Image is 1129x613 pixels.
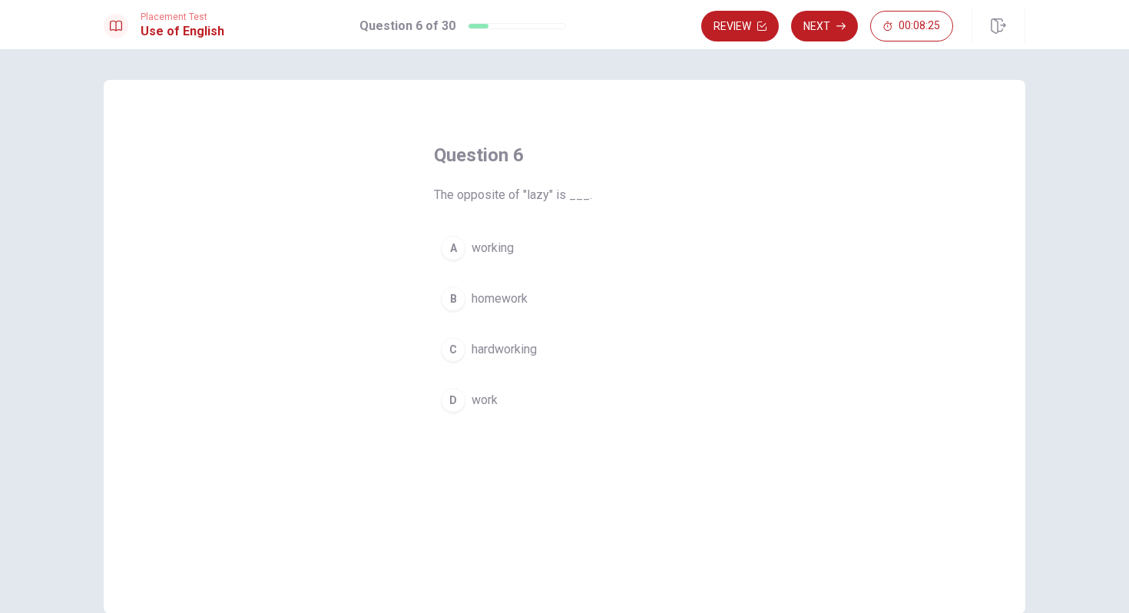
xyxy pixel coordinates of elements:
[434,330,695,369] button: Chardworking
[141,22,224,41] h1: Use of English
[441,236,465,260] div: A
[472,340,537,359] span: hardworking
[441,287,465,311] div: B
[434,381,695,419] button: Dwork
[441,337,465,362] div: C
[434,280,695,318] button: Bhomework
[899,20,940,32] span: 00:08:25
[441,388,465,413] div: D
[791,11,858,41] button: Next
[472,239,514,257] span: working
[472,290,528,308] span: homework
[701,11,779,41] button: Review
[359,17,455,35] h1: Question 6 of 30
[434,186,695,204] span: The opposite of "lazy" is ___.
[434,229,695,267] button: Aworking
[870,11,953,41] button: 00:08:25
[472,391,498,409] span: work
[434,143,695,167] h4: Question 6
[141,12,224,22] span: Placement Test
